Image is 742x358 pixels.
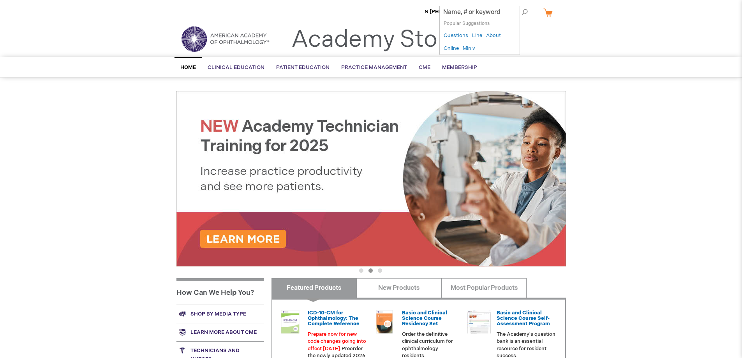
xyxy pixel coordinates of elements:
a: Shop by media type [176,305,264,323]
a: Min v [463,45,475,52]
a: Featured Products [271,278,357,298]
a: Line [472,32,482,39]
button: 3 of 3 [378,268,382,273]
span: Clinical Education [208,64,264,71]
a: Questions [444,32,468,39]
span: Practice Management [341,64,407,71]
a: Basic and Clinical Science Course Residency Set [402,310,447,327]
span: CME [419,64,430,71]
h1: How Can We Help You? [176,278,264,305]
a: New Products [356,278,442,298]
a: N [PERSON_NAME] [425,9,473,15]
a: Most Popular Products [441,278,527,298]
a: Online [444,45,459,52]
button: 2 of 3 [368,268,373,273]
button: 1 of 3 [359,268,363,273]
a: Academy Store [291,26,459,54]
a: Learn more about CME [176,323,264,341]
a: Basic and Clinical Science Course Self-Assessment Program [497,310,550,327]
img: 02850963u_47.png [373,310,396,333]
span: Popular Suggestions [444,21,490,26]
span: Home [180,64,196,71]
img: bcscself_20.jpg [467,310,491,333]
span: Patient Education [276,64,330,71]
a: ICD-10-CM for Ophthalmology: The Complete Reference [308,310,360,327]
input: Name, # or keyword [439,6,520,18]
span: Search [501,4,531,19]
font: Prepare now for new code changes going into effect [DATE]. [308,331,366,352]
img: 0120008u_42.png [278,310,302,333]
a: About [486,32,501,39]
span: Membership [442,64,477,71]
